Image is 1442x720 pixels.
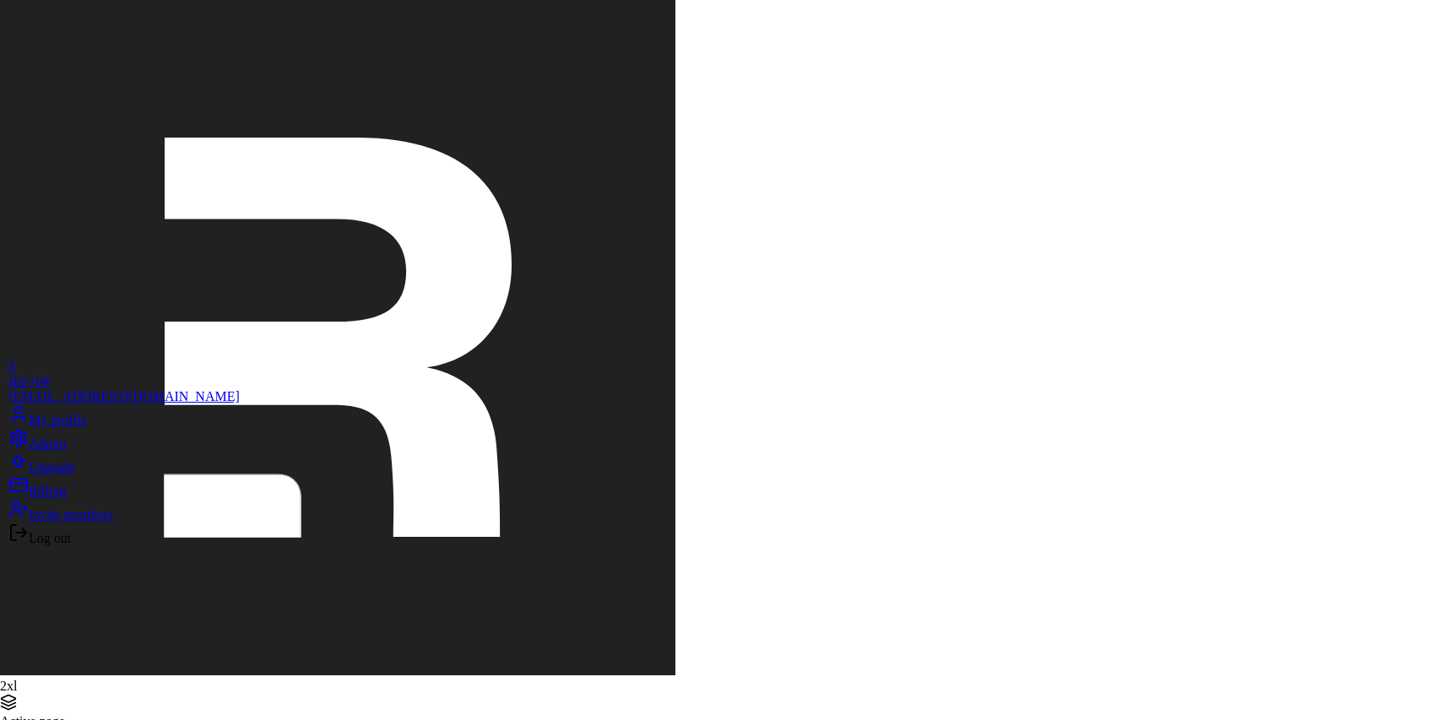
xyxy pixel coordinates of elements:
[29,484,66,498] span: Billing
[8,452,240,475] a: Upgrade
[29,460,75,474] span: Upgrade
[29,413,87,427] span: My profile
[8,359,240,404] a: Sshir+64[EMAIL_ADDRESS][DOMAIN_NAME]
[8,499,240,522] a: Invite members
[8,359,16,373] span: S
[29,436,66,451] span: Admin
[8,475,240,499] a: Billing
[8,428,240,452] a: Admin
[8,404,240,428] a: My profile
[29,531,71,545] span: Log out
[8,389,240,404] div: [EMAIL_ADDRESS][DOMAIN_NAME]
[8,374,240,389] div: shir+64
[29,507,113,522] span: Invite members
